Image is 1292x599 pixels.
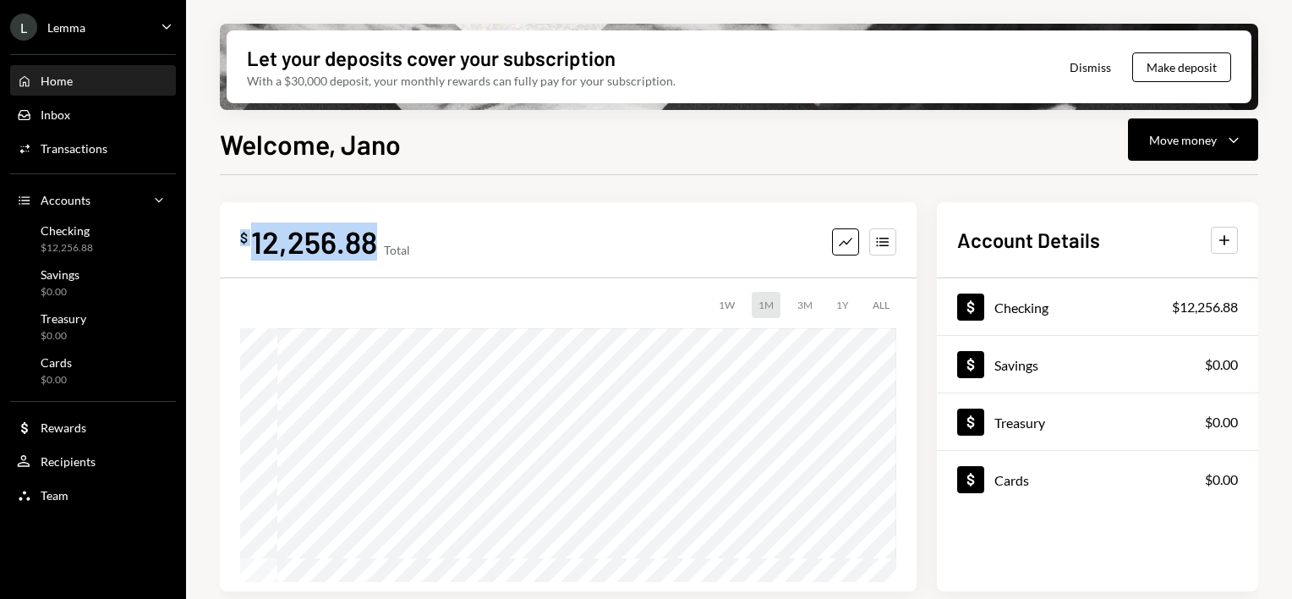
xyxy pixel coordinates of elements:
[866,292,896,318] div: ALL
[41,311,86,326] div: Treasury
[994,357,1038,373] div: Savings
[41,373,72,387] div: $0.00
[10,65,176,96] a: Home
[220,127,401,161] h1: Welcome, Jano
[41,193,90,207] div: Accounts
[247,72,676,90] div: With a $30,000 deposit, your monthly rewards can fully pay for your subscription.
[41,420,86,435] div: Rewards
[1172,297,1238,317] div: $12,256.88
[47,20,85,35] div: Lemma
[41,267,79,282] div: Savings
[41,355,72,370] div: Cards
[752,292,780,318] div: 1M
[937,278,1258,335] a: Checking$12,256.88
[10,14,37,41] div: L
[251,223,377,261] div: 12,256.88
[1132,52,1231,82] button: Make deposit
[41,141,107,156] div: Transactions
[10,133,176,163] a: Transactions
[994,415,1045,431] div: Treasury
[937,393,1258,450] a: Treasury$0.00
[1149,131,1217,149] div: Move money
[10,99,176,129] a: Inbox
[994,472,1029,488] div: Cards
[937,451,1258,508] a: Cards$0.00
[41,74,73,88] div: Home
[791,292,819,318] div: 3M
[1205,354,1238,375] div: $0.00
[41,107,70,122] div: Inbox
[10,412,176,442] a: Rewards
[1048,47,1132,87] button: Dismiss
[1205,412,1238,432] div: $0.00
[712,292,742,318] div: 1W
[41,488,68,503] div: Team
[41,329,86,343] div: $0.00
[937,336,1258,393] a: Savings$0.00
[41,241,93,256] div: $12,256.88
[10,262,176,303] a: Savings$0.00
[829,292,856,318] div: 1Y
[247,44,616,72] div: Let your deposits cover your subscription
[1128,118,1258,161] button: Move money
[957,226,1100,254] h2: Account Details
[41,454,96,469] div: Recipients
[240,229,248,246] div: $
[41,285,79,299] div: $0.00
[10,218,176,259] a: Checking$12,256.88
[41,223,93,238] div: Checking
[10,306,176,347] a: Treasury$0.00
[10,480,176,510] a: Team
[384,243,410,257] div: Total
[1205,470,1238,490] div: $0.00
[994,299,1048,316] div: Checking
[10,350,176,391] a: Cards$0.00
[10,446,176,476] a: Recipients
[10,184,176,215] a: Accounts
